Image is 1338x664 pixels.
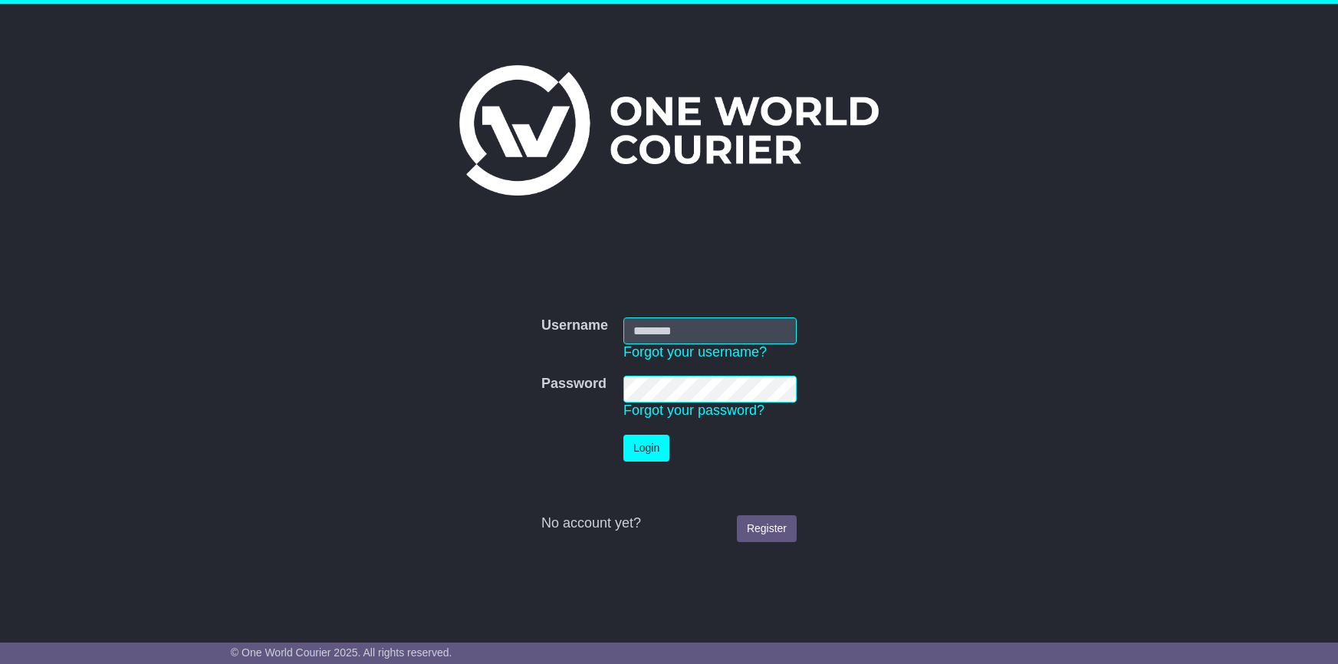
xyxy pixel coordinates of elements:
[541,317,608,334] label: Username
[459,65,878,196] img: One World
[541,376,607,393] label: Password
[231,646,452,659] span: © One World Courier 2025. All rights reserved.
[623,435,669,462] button: Login
[737,515,797,542] a: Register
[541,515,797,532] div: No account yet?
[623,403,764,418] a: Forgot your password?
[623,344,767,360] a: Forgot your username?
